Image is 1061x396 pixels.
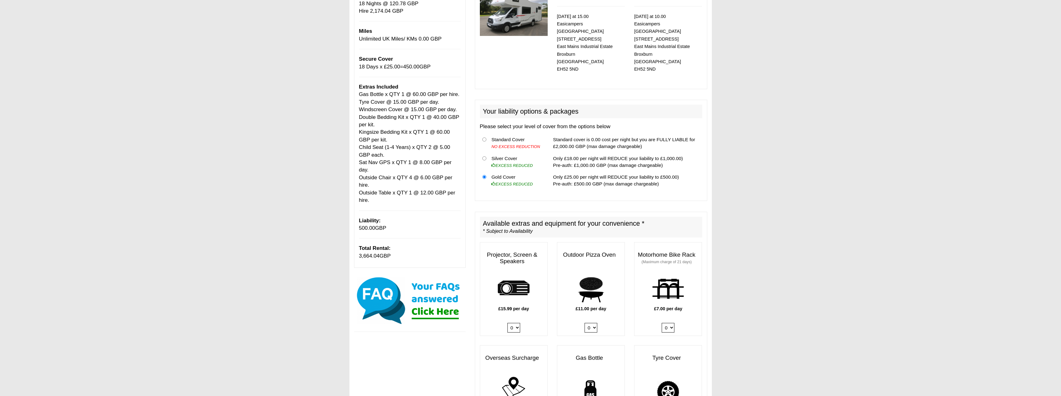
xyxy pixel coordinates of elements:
[550,134,702,153] td: Standard cover is 0.00 cost per night but you are FULLY LIABLE for £2,000.00 GBP (max damage char...
[359,28,461,43] p: Unlimited UK Miles/ KMs 0.00 GBP
[634,14,690,72] small: [DATE] at 10.00 Easicampers [GEOGRAPHIC_DATA] [STREET_ADDRESS] East Mains Industrial Estate Broxb...
[576,306,606,311] b: £11.00 per day
[634,249,702,268] h3: Motorhome Bike Rack
[359,225,375,231] span: 500.00
[480,123,702,130] p: Please select your level of cover from the options below
[359,91,460,203] span: Gas Bottle x QTY 1 @ 60.00 GBP per hire. Tyre Cover @ 15.00 GBP per day. Windscreen Cover @ 15.00...
[557,352,625,364] h3: Gas Bottle
[359,55,461,71] p: 18 Days x £ = GBP
[491,144,540,149] i: NO EXCESS REDUCTION
[480,352,547,364] h3: Overseas Surcharge
[359,217,461,232] p: GBP
[642,260,692,264] small: (Maximum charge of 21 days)
[550,171,702,190] td: Only £25.00 per night will REDUCE your liability to £500.00) Pre-auth: £500.00 GBP (max damage ch...
[359,253,380,259] span: 3,664.04
[634,352,702,364] h3: Tyre Cover
[354,276,466,325] img: Click here for our most common FAQs
[359,56,393,62] span: Secure Cover
[359,245,391,251] b: Total Rental:
[359,245,461,260] p: GBP
[654,306,682,311] b: £7.00 per day
[557,249,625,261] h3: Outdoor Pizza Oven
[387,64,400,70] span: 25.00
[480,217,702,238] h2: Available extras and equipment for your convenience *
[483,228,533,234] i: * Subject to Availability
[491,163,533,168] i: EXCESS REDUCED
[491,182,533,186] i: EXCESS REDUCED
[480,105,702,118] h2: Your liability options & packages
[574,272,608,306] img: pizza.png
[489,171,544,190] td: Gold Cover
[480,249,547,268] h3: Projector, Screen & Speakers
[489,134,544,153] td: Standard Cover
[557,14,613,72] small: [DATE] at 15.00 Easicampers [GEOGRAPHIC_DATA] [STREET_ADDRESS] East Mains Industrial Estate Broxb...
[489,152,544,171] td: Silver Cover
[403,64,419,70] span: 450.00
[497,272,531,306] img: projector.png
[359,84,398,90] b: Extras Included
[359,218,381,224] b: Liability:
[498,306,529,311] b: £15.99 per day
[651,272,685,306] img: bike-rack.png
[550,152,702,171] td: Only £18.00 per night will REDUCE your liability to £1,000.00) Pre-auth: £1,000.00 GBP (max damag...
[359,28,372,34] b: Miles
